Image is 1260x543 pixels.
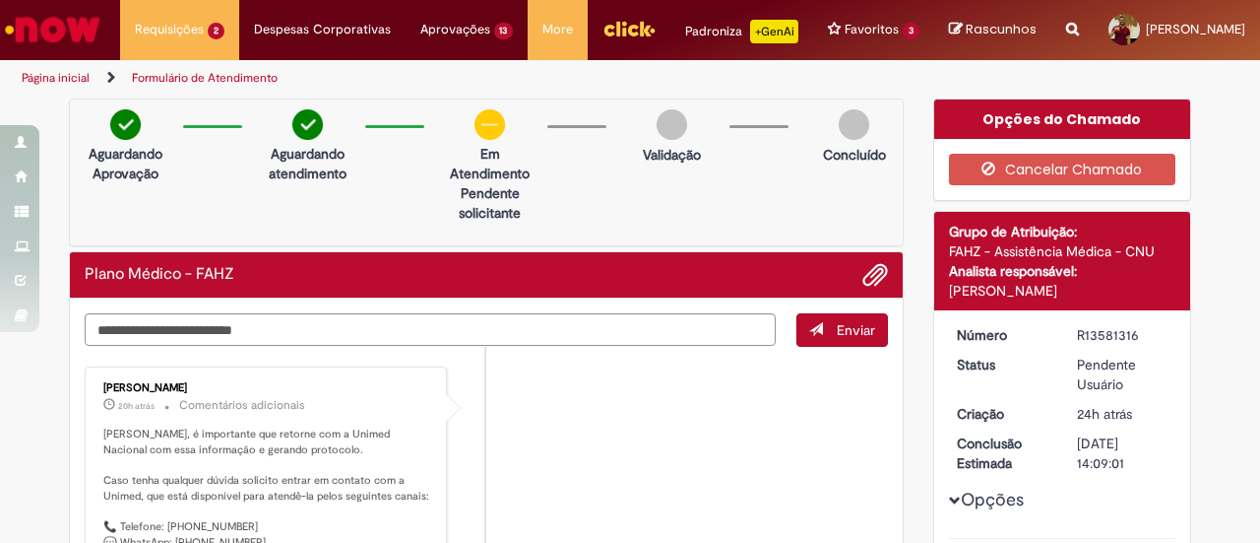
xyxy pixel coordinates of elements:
small: Comentários adicionais [179,397,305,414]
div: Analista responsável: [949,261,1176,281]
p: Validação [643,145,701,165]
button: Adicionar anexos [862,262,888,288]
div: Pendente Usuário [1077,355,1168,394]
button: Cancelar Chamado [949,154,1176,185]
div: Grupo de Atribuição: [949,222,1176,241]
dt: Criação [942,404,1063,424]
img: check-circle-green.png [292,109,323,140]
span: Despesas Corporativas [254,20,391,39]
div: Opções do Chamado [934,100,1191,139]
div: [DATE] 14:09:01 [1077,434,1168,473]
div: R13581316 [1077,325,1168,345]
p: Em Atendimento [442,144,537,183]
p: Aguardando Aprovação [78,144,173,183]
span: Rascunhos [966,20,1037,38]
span: 3 [903,23,919,39]
img: click_logo_yellow_360x200.png [602,14,656,43]
span: [PERSON_NAME] [1146,21,1245,37]
p: +GenAi [750,20,798,43]
div: Padroniza [685,20,798,43]
div: [PERSON_NAME] [103,382,431,394]
div: [PERSON_NAME] [949,281,1176,301]
textarea: Digite sua mensagem aqui... [85,313,776,346]
span: Favoritos [845,20,899,39]
dt: Número [942,325,1063,345]
img: check-circle-green.png [110,109,141,140]
p: Concluído [823,145,886,165]
a: Rascunhos [949,21,1037,39]
span: More [542,20,573,39]
ul: Trilhas de página [15,60,825,97]
span: 13 [494,23,514,39]
h2: Plano Médico - FAHZ Histórico de tíquete [85,266,234,284]
img: circle-minus.png [474,109,505,140]
span: Enviar [837,321,875,339]
dt: Conclusão Estimada [942,434,1063,473]
span: 2 [208,23,224,39]
p: Aguardando atendimento [260,144,355,183]
p: Pendente solicitante [442,183,537,223]
img: img-circle-grey.png [657,109,687,140]
a: Página inicial [22,70,90,86]
button: Enviar [796,313,888,347]
div: FAHZ - Assistência Médica - CNU [949,241,1176,261]
span: 20h atrás [118,400,155,412]
dt: Status [942,355,1063,374]
span: 24h atrás [1077,405,1132,423]
time: 30/09/2025 16:48:45 [118,400,155,412]
span: Requisições [135,20,204,39]
img: ServiceNow [2,10,103,49]
time: 30/09/2025 12:46:14 [1077,405,1132,423]
div: 30/09/2025 12:46:14 [1077,404,1168,424]
img: img-circle-grey.png [839,109,869,140]
a: Formulário de Atendimento [132,70,278,86]
span: Aprovações [420,20,490,39]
